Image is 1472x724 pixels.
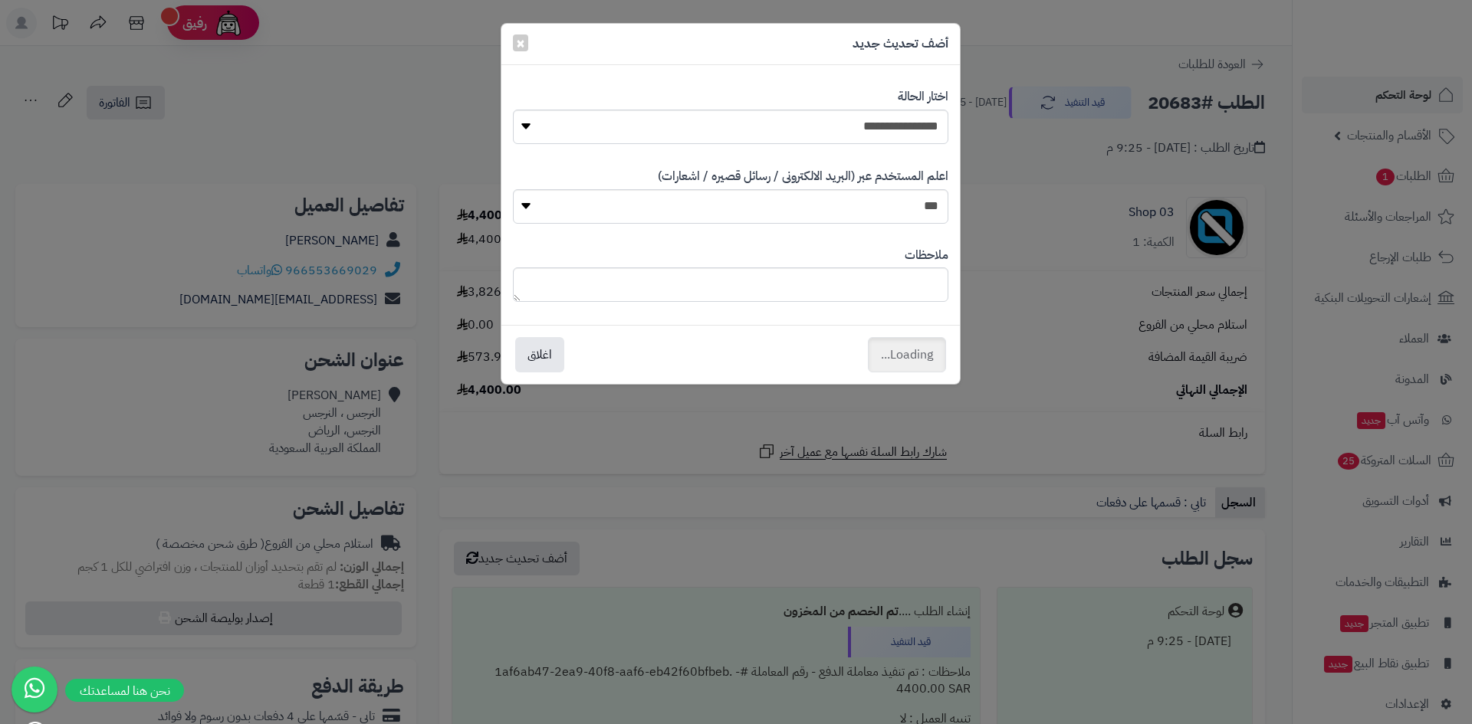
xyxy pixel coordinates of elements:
label: اعلم المستخدم عبر (البريد الالكترونى / رسائل قصيره / اشعارات) [658,168,948,185]
label: اختار الحالة [898,88,948,106]
label: ملاحظات [905,247,948,264]
button: Close [513,34,528,51]
h5: أضف تحديث جديد [853,35,948,53]
span: × [516,31,525,54]
button: اغلاق [515,337,564,372]
button: Loading... [868,337,946,372]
